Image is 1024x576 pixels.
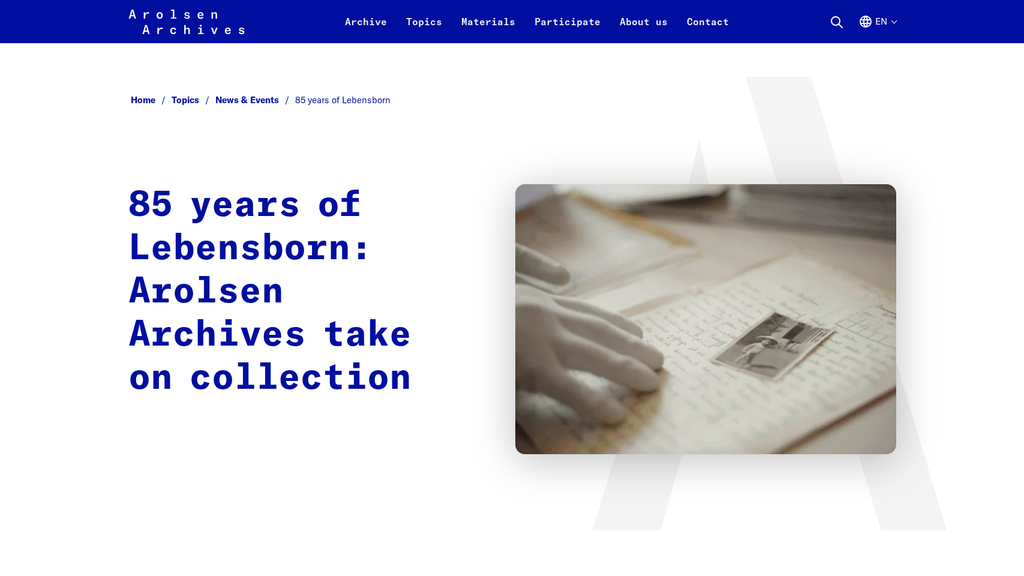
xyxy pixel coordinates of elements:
[677,14,738,43] a: Contact
[610,14,677,43] a: About us
[525,14,610,43] a: Participate
[335,14,397,43] a: Archive
[335,7,738,36] nav: Primary
[215,94,295,106] a: News & Events
[858,14,896,43] button: English, language selection
[128,91,896,110] nav: Breadcrumb
[295,94,391,106] span: 85 years of Lebensborn
[128,184,491,400] h1: 85 years of Lebensborn: Arolsen Archives take on collection
[452,14,525,43] a: Materials
[131,94,172,106] a: Home
[397,14,452,43] a: Topics
[172,94,215,106] a: Topics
